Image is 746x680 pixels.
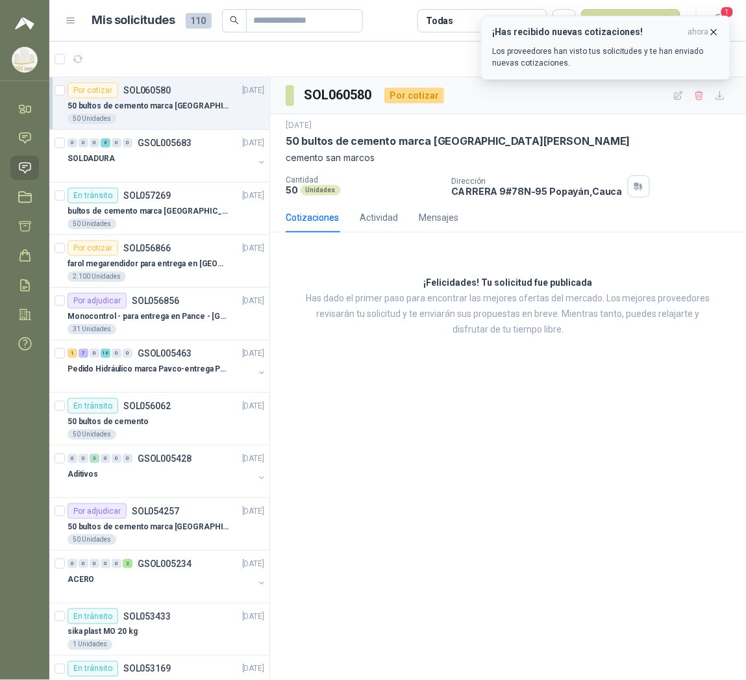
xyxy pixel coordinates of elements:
p: SOL056062 [123,401,171,410]
a: 0 0 0 0 0 2 GSOL005234[DATE] ACERO [68,556,267,598]
div: 0 [123,454,132,463]
img: Logo peakr [15,16,34,31]
p: 50 [286,184,298,195]
p: [DATE] [242,505,264,518]
div: 0 [68,559,77,568]
p: GSOL005234 [138,559,192,568]
div: 3 [90,454,99,463]
p: [DATE] [242,663,264,675]
div: En tránsito [68,609,118,624]
p: Pedido Hidráulico marca Pavco-entrega Popayán [68,363,229,375]
a: Por cotizarSOL056866[DATE] farol megarendidor para entrega en [GEOGRAPHIC_DATA]2.100 Unidades [49,235,269,288]
div: 2 [123,559,132,568]
div: 0 [90,138,99,147]
div: 0 [123,349,132,358]
a: En tránsitoSOL056062[DATE] 50 bultos de cemento50 Unidades [49,393,269,446]
p: 50 bultos de cemento marca [GEOGRAPHIC_DATA][PERSON_NAME] [68,521,229,533]
button: Nueva solicitud [581,9,680,32]
div: 0 [90,349,99,358]
div: 7 [79,349,88,358]
div: 1 [68,349,77,358]
p: 50 bultos de cemento [68,416,149,428]
p: [DATE] [242,295,264,307]
p: Has dado el primer paso para encontrar las mejores ofertas del mercado. Los mejores proveedores r... [303,291,714,338]
div: 2.100 Unidades [68,271,126,282]
div: Por cotizar [68,240,118,256]
div: En tránsito [68,188,118,203]
p: Aditivos [68,468,98,481]
a: Por cotizarSOL060580[DATE] 50 bultos de cemento marca [GEOGRAPHIC_DATA][PERSON_NAME]50 Unidades [49,77,269,130]
a: Por adjudicarSOL056856[DATE] Monocontrol - para entrega en Pance - [GEOGRAPHIC_DATA]31 Unidades [49,288,269,340]
p: [DATE] [242,137,264,149]
div: 31 Unidades [68,324,116,334]
div: 50 Unidades [68,219,116,229]
p: SOL060580 [123,86,171,95]
div: Por cotizar [68,82,118,98]
a: En tránsitoSOL057269[DATE] bultos de cemento marca [GEOGRAPHIC_DATA][PERSON_NAME]- Entrega en [GE... [49,183,269,235]
div: 0 [112,138,121,147]
p: GSOL005683 [138,138,192,147]
div: Cotizaciones [286,210,339,225]
div: 0 [68,454,77,463]
p: CARRERA 9#78N-95 Popayán , Cauca [452,186,623,197]
p: [DATE] [242,453,264,465]
p: SOL056866 [123,244,171,253]
p: 50 bultos de cemento marca [GEOGRAPHIC_DATA][PERSON_NAME] [286,134,630,148]
p: [DATE] [242,242,264,255]
p: SOL054257 [132,507,179,516]
p: farol megarendidor para entrega en [GEOGRAPHIC_DATA] [68,258,229,270]
button: 1 [707,9,730,32]
div: Actividad [360,210,398,225]
p: SOL057269 [123,191,171,200]
p: [DATE] [242,347,264,360]
span: search [230,16,239,25]
p: GSOL005463 [138,349,192,358]
p: ACERO [68,573,94,586]
div: Por cotizar [384,88,444,103]
a: Por adjudicarSOL054257[DATE] 50 bultos de cemento marca [GEOGRAPHIC_DATA][PERSON_NAME]50 Unidades [49,498,269,551]
a: 0 0 3 0 0 0 GSOL005428[DATE] Aditivos [68,451,267,492]
p: [DATE] [242,400,264,412]
h1: Mis solicitudes [92,11,175,30]
p: Cantidad [286,175,441,184]
button: ¡Has recibido nuevas cotizaciones!ahora Los proveedores han visto tus solicitudes y te han enviad... [481,16,730,80]
div: Por adjudicar [68,503,127,519]
div: 0 [79,138,88,147]
p: bultos de cemento marca [GEOGRAPHIC_DATA][PERSON_NAME]- Entrega en [GEOGRAPHIC_DATA]-Cauca [68,205,229,218]
div: 0 [101,454,110,463]
p: GSOL005428 [138,454,192,463]
p: Los proveedores han visto tus solicitudes y te han enviado nuevas cotizaciones. [492,45,719,69]
p: Dirección [452,177,623,186]
span: ahora [688,27,709,38]
div: En tránsito [68,661,118,677]
div: 50 Unidades [68,429,116,440]
div: 0 [101,559,110,568]
div: 1 Unidades [68,640,112,650]
a: En tránsitoSOL053433[DATE] sika plast MO 20 kg1 Unidades [49,603,269,656]
div: Unidades [301,185,341,195]
div: 0 [68,138,77,147]
div: 50 Unidades [68,535,116,545]
div: Mensajes [419,210,458,225]
span: 1 [720,6,734,18]
p: [DATE] [242,558,264,570]
div: 8 [101,138,110,147]
div: En tránsito [68,398,118,414]
p: Monocontrol - para entrega en Pance - [GEOGRAPHIC_DATA] [68,310,229,323]
p: cemento san marcos [286,151,730,165]
div: 50 Unidades [68,114,116,124]
a: 0 0 0 8 0 0 GSOL005683[DATE] SOLDADURA [68,135,267,177]
div: 0 [123,138,132,147]
div: Por adjudicar [68,293,127,309]
div: 0 [79,559,88,568]
p: [DATE] [286,120,312,132]
div: 0 [90,559,99,568]
h3: ¡Has recibido nuevas cotizaciones! [492,27,683,38]
div: 0 [112,559,121,568]
h3: SOL060580 [305,85,374,105]
p: SOL053433 [123,612,171,621]
div: 0 [79,454,88,463]
p: [DATE] [242,611,264,623]
p: [DATE] [242,190,264,202]
p: SOL056856 [132,296,179,305]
